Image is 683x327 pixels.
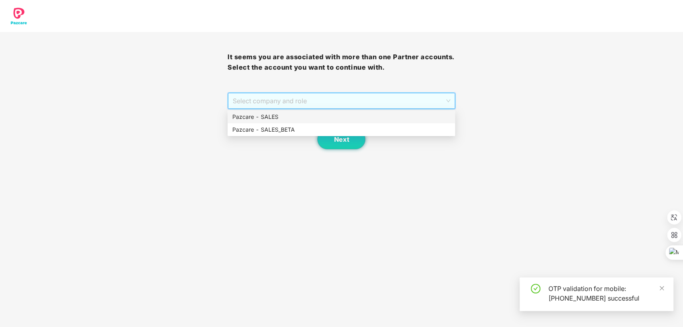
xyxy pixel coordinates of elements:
button: Next [317,129,365,149]
div: OTP validation for mobile: [PHONE_NUMBER] successful [548,284,664,303]
div: Pazcare - SALES_BETA [232,125,450,134]
span: close [659,285,665,291]
div: Pazcare - SALES [228,110,455,123]
span: Next [334,136,349,143]
div: Pazcare - SALES_BETA [228,123,455,136]
div: Pazcare - SALES [232,112,450,121]
span: check-circle [531,284,540,293]
span: Select company and role [233,93,450,108]
h3: It seems you are associated with more than one Partner accounts. Select the account you want to c... [228,52,455,72]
